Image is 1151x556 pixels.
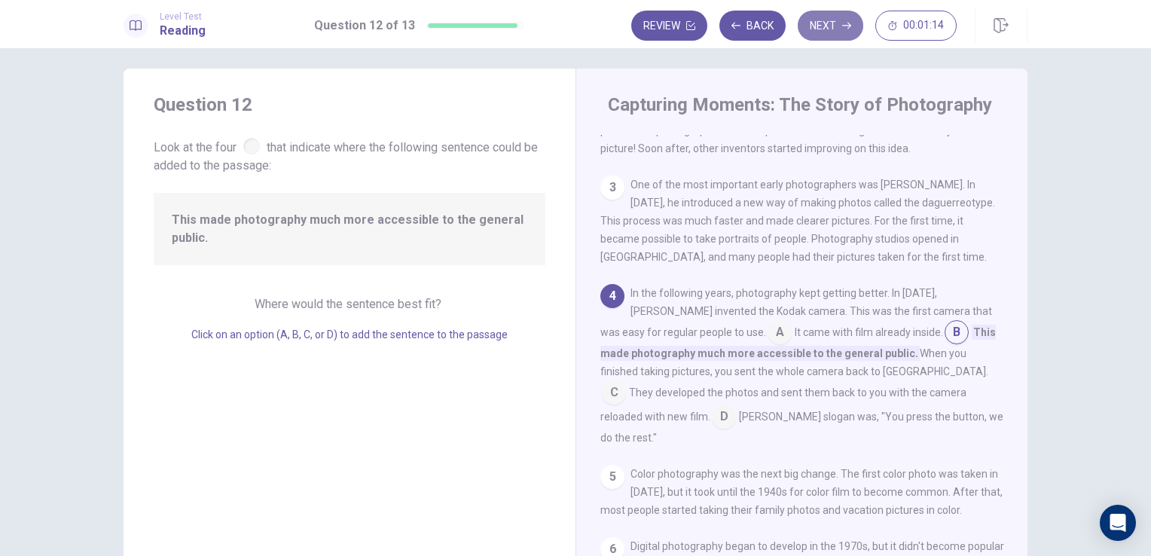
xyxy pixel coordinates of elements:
[600,468,1003,516] span: Color photography was the next big change. The first color photo was taken in [DATE], but it took...
[160,22,206,40] h1: Reading
[255,297,444,311] span: Where would the sentence best fit?
[154,93,545,117] h4: Question 12
[160,11,206,22] span: Level Test
[154,135,545,175] span: Look at the four that indicate where the following sentence could be added to the passage:
[600,179,995,263] span: One of the most important early photographers was [PERSON_NAME]. In [DATE], he introduced a new w...
[191,328,508,341] span: Click on an option (A, B, C, or D) to add the sentence to the passage
[903,20,944,32] span: 00:01:14
[600,284,624,308] div: 4
[795,326,943,338] span: It came with film already inside.
[314,17,415,35] h1: Question 12 of 13
[945,320,969,344] span: B
[1100,505,1136,541] div: Open Intercom Messenger
[608,93,992,117] h4: Capturing Moments: The Story of Photography
[172,211,527,247] span: This made photography much more accessible to the general public.
[600,287,992,338] span: In the following years, photography kept getting better. In [DATE], [PERSON_NAME] invented the Ko...
[712,405,736,429] span: D
[600,411,1003,444] span: [PERSON_NAME] slogan was, "You press the button, we do the rest."
[875,11,957,41] button: 00:01:14
[719,11,786,41] button: Back
[631,11,707,41] button: Review
[798,11,863,41] button: Next
[600,386,966,423] span: They developed the photos and sent them back to you with the camera reloaded with new film.
[768,320,792,344] span: A
[600,465,624,489] div: 5
[602,380,626,405] span: C
[600,176,624,200] div: 3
